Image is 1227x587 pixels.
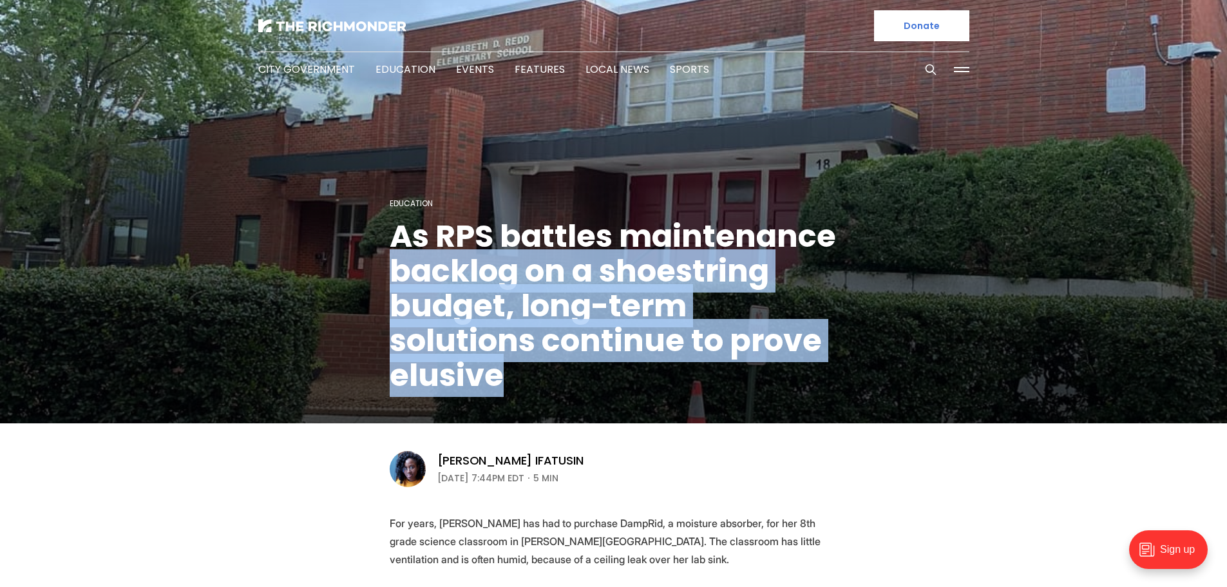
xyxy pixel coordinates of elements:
iframe: portal-trigger [1118,524,1227,587]
img: The Richmonder [258,19,406,32]
button: Search this site [921,60,940,79]
a: Events [456,62,494,77]
span: 5 min [533,470,558,486]
a: [PERSON_NAME] Ifatusin [437,453,584,468]
a: Features [515,62,565,77]
a: Education [390,198,433,209]
a: Local News [585,62,649,77]
a: Education [376,62,435,77]
img: Victoria A. Ifatusin [390,451,426,487]
a: Donate [874,10,969,41]
p: For years, [PERSON_NAME] has had to purchase DampRid, a moisture absorber, for her 8th grade scie... [390,514,838,568]
h1: As RPS battles maintenance backlog on a shoestring budget, long-term solutions continue to prove ... [390,219,838,393]
time: [DATE] 7:44PM EDT [437,470,524,486]
a: Sports [670,62,709,77]
a: City Government [258,62,355,77]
